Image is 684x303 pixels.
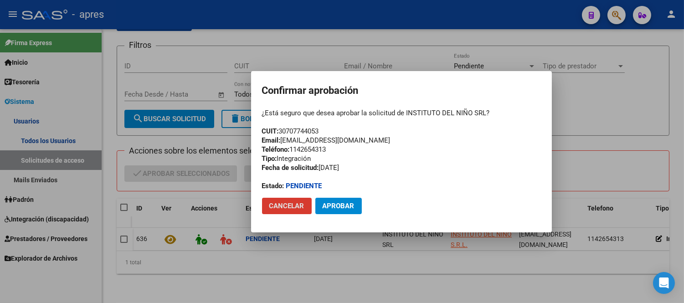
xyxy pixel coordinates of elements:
[315,198,362,214] button: Aprobar
[262,164,319,172] strong: Fecha de solicitud:
[262,154,277,163] strong: Tipo:
[269,202,304,210] span: Cancelar
[653,272,675,294] div: Open Intercom Messenger
[262,145,290,154] strong: Teléfono:
[262,108,541,190] div: ¿Está seguro que desea aprobar la solicitud de INSTITUTO DEL NIÑO SRL? 30707744053 [EMAIL_ADDRESS...
[262,127,279,135] strong: CUIT:
[262,198,312,214] button: Cancelar
[262,182,284,190] strong: Estado:
[286,182,322,190] strong: Pendiente
[262,136,281,144] strong: Email:
[262,82,541,99] h2: Confirmar aprobación
[323,202,355,210] span: Aprobar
